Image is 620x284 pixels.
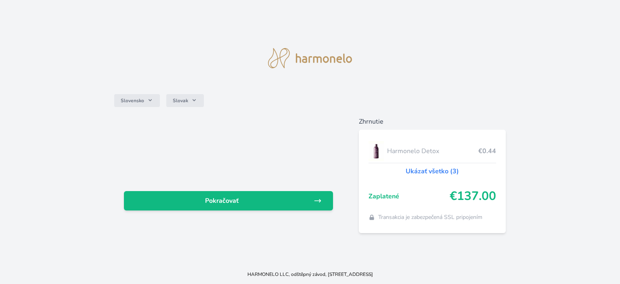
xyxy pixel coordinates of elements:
[114,94,160,107] button: Slovensko
[121,97,144,104] span: Slovensko
[369,191,450,201] span: Zaplatené
[450,189,496,204] span: €137.00
[130,196,314,206] span: Pokračovať
[369,141,384,161] img: DETOX_se_stinem_x-lo.jpg
[478,146,496,156] span: €0.44
[378,213,482,221] span: Transakcia je zabezpečená SSL pripojením
[406,166,459,176] a: Ukázať všetko (3)
[359,117,506,126] h6: Zhrnutie
[166,94,204,107] button: Slovak
[387,146,478,156] span: Harmonelo Detox
[173,97,188,104] span: Slovak
[124,191,333,210] a: Pokračovať
[268,48,352,68] img: logo.svg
